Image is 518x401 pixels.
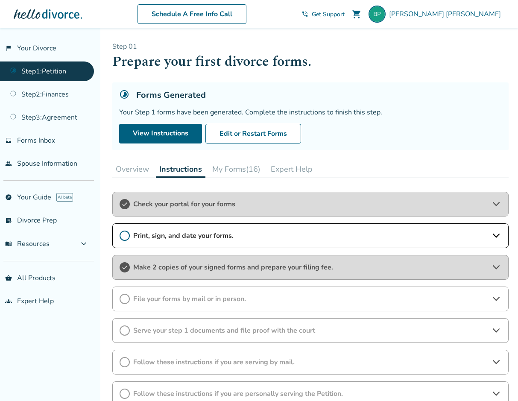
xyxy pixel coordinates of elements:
span: Follow these instructions if you are personally serving the Petition. [133,389,488,398]
h1: Prepare your first divorce forms. [112,51,509,72]
span: explore [5,194,12,201]
span: groups [5,298,12,304]
span: Get Support [312,10,345,18]
span: phone_in_talk [301,11,308,18]
a: View Instructions [119,124,202,143]
span: Follow these instructions if you are serving by mail. [133,357,488,367]
span: Check your portal for your forms [133,199,488,209]
div: Your Step 1 forms have been generated. Complete the instructions to finish this step. [119,108,502,117]
span: Make 2 copies of your signed forms and prepare your filing fee. [133,263,488,272]
button: Edit or Restart Forms [205,124,301,143]
a: Schedule A Free Info Call [138,4,246,24]
span: people [5,160,12,167]
button: Overview [112,161,152,178]
span: shopping_cart [351,9,362,19]
img: brandon.keith.parsons@gmail.com [369,6,386,23]
span: menu_book [5,240,12,247]
h5: Forms Generated [136,89,206,101]
button: Expert Help [267,161,316,178]
span: [PERSON_NAME] [PERSON_NAME] [389,9,504,19]
span: AI beta [56,193,73,202]
span: expand_more [79,239,89,249]
span: Forms Inbox [17,136,55,145]
span: Print, sign, and date your forms. [133,231,488,240]
span: inbox [5,137,12,144]
span: shopping_basket [5,275,12,281]
span: Resources [5,239,50,249]
p: Step 0 1 [112,42,509,51]
span: Serve your step 1 documents and file proof with the court [133,326,488,335]
button: Instructions [156,161,205,178]
span: File your forms by mail or in person. [133,294,488,304]
span: list_alt_check [5,217,12,224]
iframe: Chat Widget [327,58,518,401]
span: flag_2 [5,45,12,52]
button: My Forms(16) [209,161,264,178]
a: phone_in_talkGet Support [301,10,345,18]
